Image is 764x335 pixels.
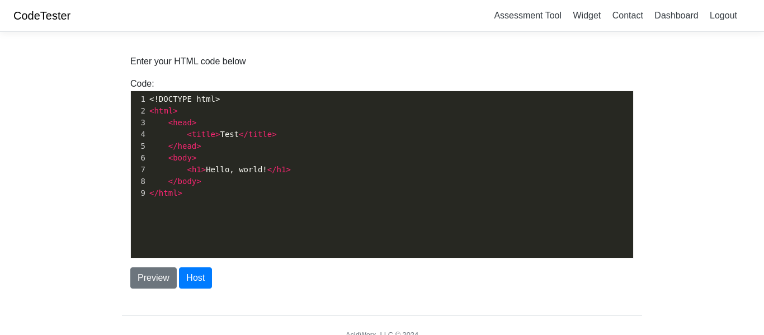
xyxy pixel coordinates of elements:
div: 6 [131,152,147,164]
span: > [201,165,206,174]
a: Dashboard [650,6,702,25]
span: < [187,165,191,174]
span: title [192,130,215,139]
span: title [248,130,272,139]
span: < [149,106,154,115]
span: > [272,130,276,139]
span: Hello, world! [149,165,291,174]
div: 2 [131,105,147,117]
span: > [196,141,201,150]
div: 7 [131,164,147,176]
span: html [154,106,173,115]
div: 9 [131,187,147,199]
span: head [173,118,192,127]
button: Host [179,267,212,289]
span: body [173,153,192,162]
span: </ [239,130,248,139]
span: html [159,188,178,197]
span: > [196,177,201,186]
span: Test [149,130,277,139]
a: CodeTester [13,10,70,22]
p: Enter your HTML code below [130,55,634,68]
span: > [215,130,220,139]
div: 3 [131,117,147,129]
span: < [168,118,173,127]
div: 5 [131,140,147,152]
span: < [187,130,191,139]
span: > [173,106,177,115]
span: body [178,177,197,186]
span: </ [168,177,178,186]
span: head [178,141,197,150]
span: <!DOCTYPE html> [149,95,220,103]
span: </ [149,188,159,197]
span: h1 [277,165,286,174]
span: > [192,118,196,127]
div: 4 [131,129,147,140]
a: Contact [608,6,648,25]
div: 8 [131,176,147,187]
a: Logout [705,6,742,25]
a: Widget [568,6,605,25]
span: > [192,153,196,162]
span: > [286,165,290,174]
span: </ [267,165,277,174]
button: Preview [130,267,177,289]
span: </ [168,141,178,150]
div: 1 [131,93,147,105]
div: Code: [122,77,642,258]
span: > [178,188,182,197]
span: h1 [192,165,201,174]
span: < [168,153,173,162]
a: Assessment Tool [489,6,566,25]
